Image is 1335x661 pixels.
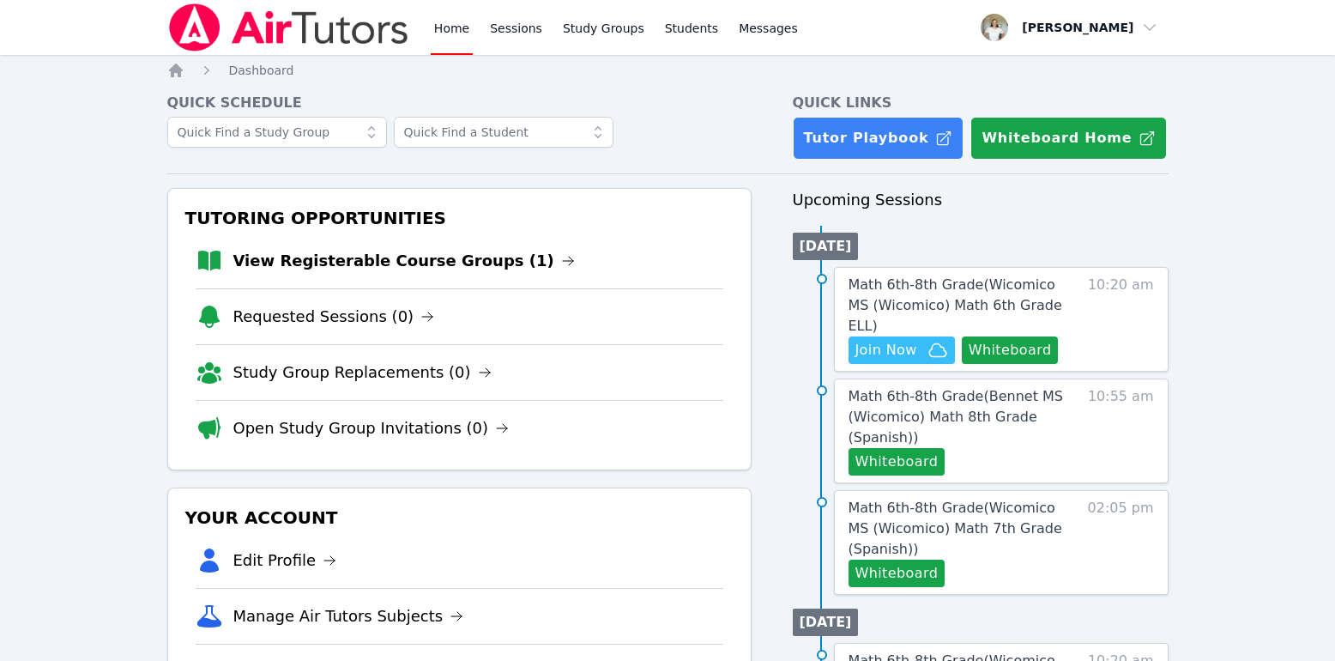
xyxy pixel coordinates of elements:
[970,117,1167,160] button: Whiteboard Home
[233,249,575,273] a: View Registerable Course Groups (1)
[233,604,464,628] a: Manage Air Tutors Subjects
[167,62,1169,79] nav: Breadcrumb
[849,386,1078,448] a: Math 6th-8th Grade(Bennet MS (Wicomico) Math 8th Grade (Spanish))
[849,560,945,587] button: Whiteboard
[849,337,955,364] button: Join Now
[793,188,1169,212] h3: Upcoming Sessions
[167,93,752,113] h4: Quick Schedule
[394,117,613,148] input: Quick Find a Student
[1088,498,1154,587] span: 02:05 pm
[849,275,1078,337] a: Math 6th-8th Grade(Wicomico MS (Wicomico) Math 6th Grade ELL)
[1088,386,1154,476] span: 10:55 am
[167,117,387,148] input: Quick Find a Study Group
[793,117,964,160] a: Tutor Playbook
[233,416,510,440] a: Open Study Group Invitations (0)
[849,498,1078,560] a: Math 6th-8th Grade(Wicomico MS (Wicomico) Math 7th Grade (Spanish))
[849,276,1062,334] span: Math 6th-8th Grade ( Wicomico MS (Wicomico) Math 6th Grade ELL )
[167,3,410,52] img: Air Tutors
[855,340,917,361] span: Join Now
[233,549,337,573] a: Edit Profile
[233,305,435,329] a: Requested Sessions (0)
[182,502,737,533] h3: Your Account
[793,609,859,636] li: [DATE]
[739,20,798,37] span: Messages
[182,203,737,233] h3: Tutoring Opportunities
[849,500,1062,557] span: Math 6th-8th Grade ( Wicomico MS (Wicomico) Math 7th Grade (Spanish) )
[793,233,859,260] li: [DATE]
[229,64,294,77] span: Dashboard
[962,337,1059,364] button: Whiteboard
[849,448,945,476] button: Whiteboard
[233,361,492,385] a: Study Group Replacements (0)
[849,388,1063,446] span: Math 6th-8th Grade ( Bennet MS (Wicomico) Math 8th Grade (Spanish) )
[229,62,294,79] a: Dashboard
[793,93,1169,113] h4: Quick Links
[1088,275,1154,364] span: 10:20 am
